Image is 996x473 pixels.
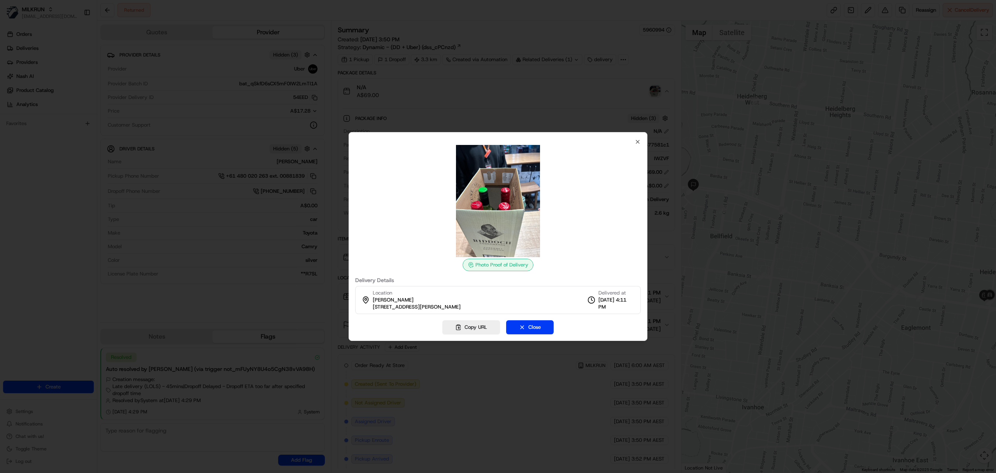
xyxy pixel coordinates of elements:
[373,297,414,304] span: [PERSON_NAME]
[506,320,554,334] button: Close
[598,289,634,297] span: Delivered at
[442,320,500,334] button: Copy URL
[373,304,461,311] span: [STREET_ADDRESS][PERSON_NAME]
[355,277,641,283] label: Delivery Details
[442,145,554,257] img: photo_proof_of_delivery image
[373,289,392,297] span: Location
[598,297,634,311] span: [DATE] 4:11 PM
[463,259,533,271] div: Photo Proof of Delivery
